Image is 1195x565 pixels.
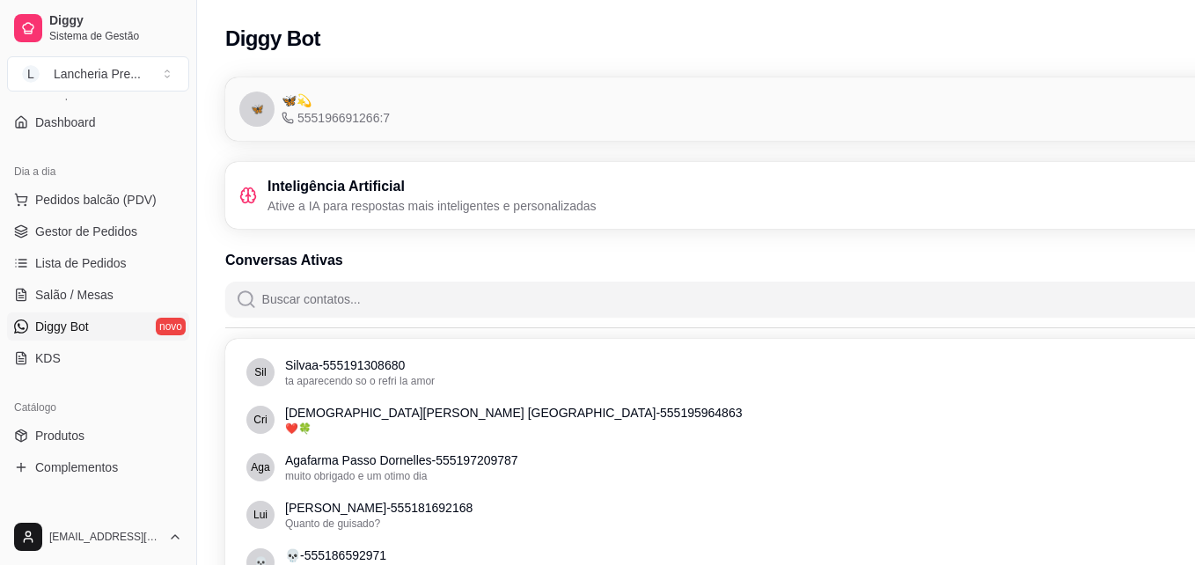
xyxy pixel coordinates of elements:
span: [EMAIL_ADDRESS][DOMAIN_NAME] [49,530,161,544]
a: Diggy Botnovo [7,312,189,341]
span: Quanto de guisado? [285,517,380,530]
span: 🦋💫 [282,92,312,109]
span: Complementos [35,459,118,476]
span: L [22,65,40,83]
span: Gestor de Pedidos [35,223,137,240]
a: Lista de Pedidos [7,249,189,277]
div: Lancheria Pre ... [54,65,141,83]
span: Cristiani F. Colombo [253,413,267,427]
span: ta aparecendo so o refri la amor [285,375,435,387]
button: Select a team [7,56,189,92]
button: Pedidos balcão (PDV) [7,186,189,214]
span: Agafarma Passo Dornelles [251,460,269,474]
span: Produtos [35,427,84,444]
a: Gestor de Pedidos [7,217,189,246]
span: Lista de Pedidos [35,254,127,272]
button: [EMAIL_ADDRESS][DOMAIN_NAME] [7,516,189,558]
a: KDS [7,344,189,372]
span: Sistema de Gestão [49,29,182,43]
span: ❤️🍀 [285,422,312,435]
div: Catálogo [7,393,189,422]
span: Salão / Mesas [35,286,114,304]
span: Diggy [49,13,182,29]
p: Ative a IA para respostas mais inteligentes e personalizadas [268,197,597,215]
a: Complementos [7,453,189,481]
span: Pedidos balcão (PDV) [35,191,157,209]
span: KDS [35,349,61,367]
span: Dashboard [35,114,96,131]
span: Luis Henrique [253,508,268,522]
span: 🦋 [251,102,264,116]
span: muito obrigado e um otimo dia [285,470,427,482]
a: Dashboard [7,108,189,136]
span: 555196691266:7 [282,109,390,127]
span: Silvaa [254,365,266,379]
a: Salão / Mesas [7,281,189,309]
h2: Diggy Bot [225,25,320,53]
a: Produtos [7,422,189,450]
a: DiggySistema de Gestão [7,7,189,49]
span: Diggy Bot [35,318,89,335]
div: Dia a dia [7,158,189,186]
h3: Inteligência Artificial [268,176,597,197]
h3: Conversas Ativas [225,250,343,271]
